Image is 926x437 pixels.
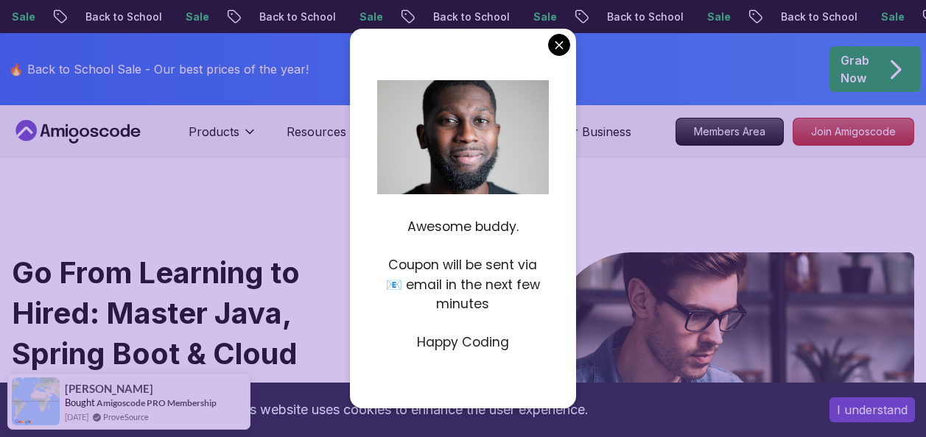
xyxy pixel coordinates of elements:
p: Back to School [592,10,692,24]
p: 🔥 Back to School Sale - Our best prices of the year! [9,60,309,78]
p: Back to School [71,10,171,24]
a: Amigoscode PRO Membership [97,397,217,409]
span: Bought [65,397,95,408]
button: Products [189,123,257,152]
button: Accept cookies [829,397,915,422]
p: Sale [345,10,392,24]
p: Sale [519,10,566,24]
p: Resources [287,123,346,141]
a: Join Amigoscode [793,118,914,146]
span: [DATE] [65,411,88,423]
div: This website uses cookies to enhance the user experience. [11,394,807,426]
a: Members Area [676,118,784,146]
p: Back to School [766,10,866,24]
p: Members Area [676,118,783,145]
img: provesource social proof notification image [12,377,60,425]
a: ProveSource [103,411,149,423]
p: Grab Now [841,51,869,87]
p: Back to School [418,10,519,24]
a: For Business [559,123,631,141]
p: Sale [866,10,913,24]
p: Back to School [245,10,345,24]
button: Resources [287,123,364,152]
span: [PERSON_NAME] [65,383,153,395]
p: Products [189,123,239,141]
p: Sale [171,10,218,24]
p: Sale [692,10,740,24]
p: Join Amigoscode [793,118,913,145]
